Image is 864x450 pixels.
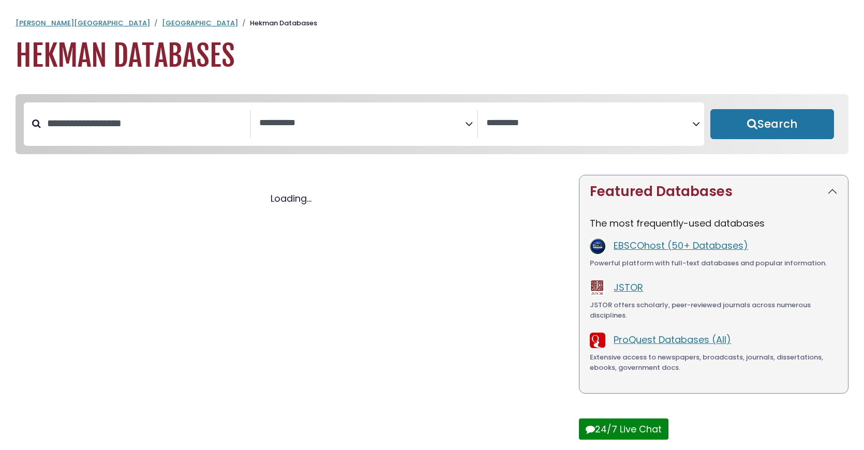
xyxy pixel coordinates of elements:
[590,258,838,268] div: Powerful platform with full-text databases and popular information.
[16,18,150,28] a: [PERSON_NAME][GEOGRAPHIC_DATA]
[579,418,668,440] button: 24/7 Live Chat
[16,94,848,154] nav: Search filters
[590,216,838,230] p: The most frequently-used databases
[16,191,567,205] div: Loading...
[614,281,643,294] a: JSTOR
[16,39,848,73] h1: Hekman Databases
[259,118,465,129] textarea: Search
[238,18,317,28] li: Hekman Databases
[710,109,834,139] button: Submit for Search Results
[16,18,848,28] nav: breadcrumb
[614,239,748,252] a: EBSCOhost (50+ Databases)
[590,300,838,320] div: JSTOR offers scholarly, peer-reviewed journals across numerous disciplines.
[41,115,250,132] input: Search database by title or keyword
[614,333,731,346] a: ProQuest Databases (All)
[579,175,848,208] button: Featured Databases
[486,118,692,129] textarea: Search
[590,352,838,372] div: Extensive access to newspapers, broadcasts, journals, dissertations, ebooks, government docs.
[162,18,238,28] a: [GEOGRAPHIC_DATA]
